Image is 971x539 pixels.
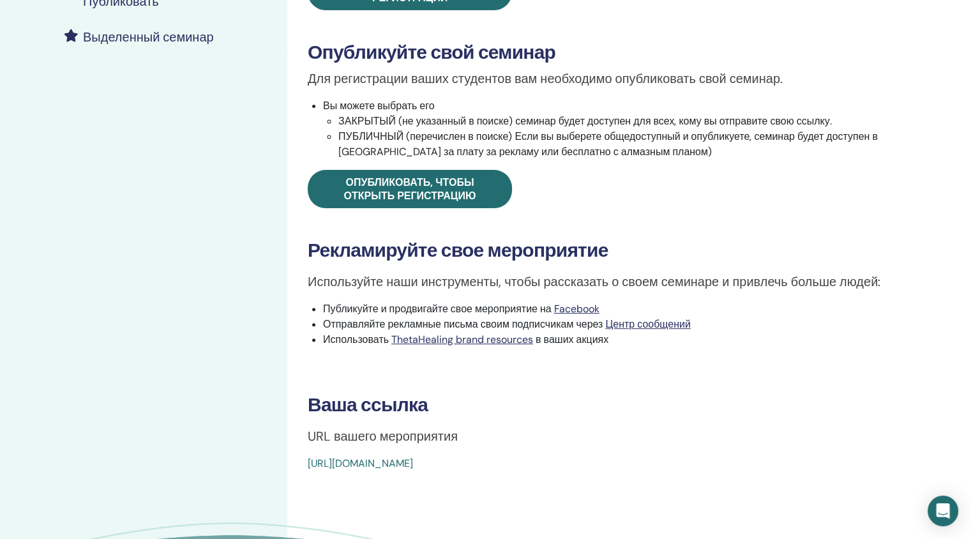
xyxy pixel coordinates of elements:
li: Публикуйте и продвигайте свое мероприятие на [323,301,914,317]
a: [URL][DOMAIN_NAME] [308,457,413,470]
h3: Опубликуйте свой семинар [308,41,914,64]
li: Использовать в ваших акциях [323,332,914,347]
a: Facebook [554,302,599,315]
li: Вы можете выбрать его [323,98,914,160]
h3: Ваша ссылка [308,393,914,416]
a: Центр сообщений [605,317,691,331]
span: Опубликовать, чтобы открыть регистрацию [344,176,476,202]
a: Опубликовать, чтобы открыть регистрацию [308,170,512,208]
p: Для регистрации ваших студентов вам необходимо опубликовать свой семинар. [308,69,914,88]
p: Используйте наши инструменты, чтобы рассказать о своем семинаре и привлечь больше людей: [308,272,914,291]
p: URL вашего мероприятия [308,427,914,446]
li: ПУБЛИЧНЫЙ (перечислен в поиске) Если вы выберете общедоступный и опубликуете, семинар будет досту... [338,129,914,160]
h3: Рекламируйте свое мероприятие [308,239,914,262]
li: Отправляйте рекламные письма своим подписчикам через [323,317,914,332]
li: ЗАКРЫТЫЙ (не указанный в поиске) семинар будет доступен для всех, кому вы отправите свою ссылку. [338,114,914,129]
div: Open Intercom Messenger [928,496,958,526]
a: ThetaHealing brand resources [391,333,533,346]
h4: Выделенный семинар [83,29,214,45]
